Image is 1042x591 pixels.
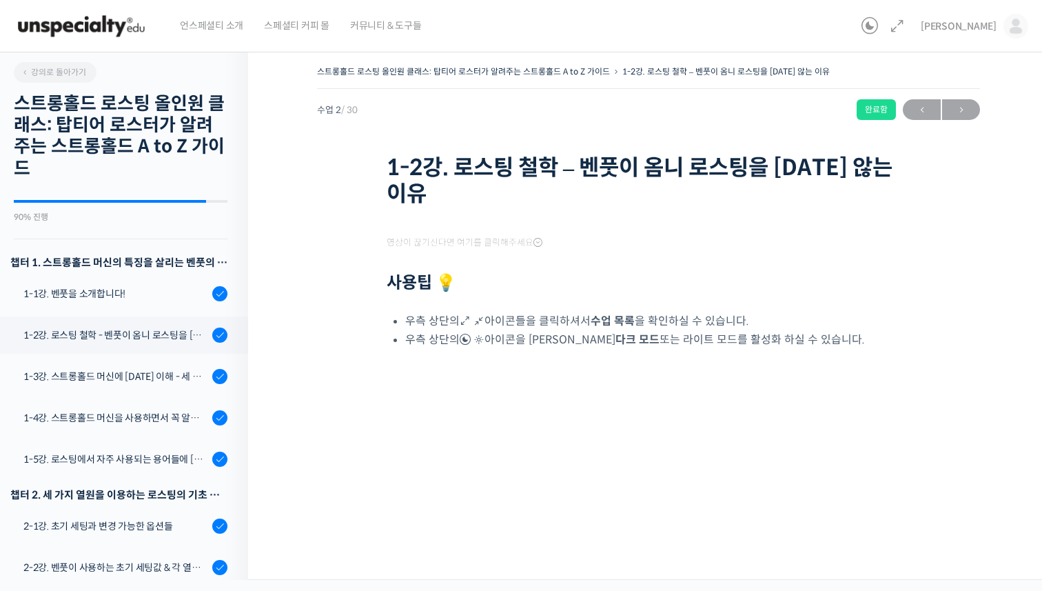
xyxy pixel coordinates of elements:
[591,314,635,328] b: 수업 목록
[622,66,830,77] a: 1-2강. 로스팅 철학 – 벤풋이 옴니 로스팅을 [DATE] 않는 이유
[317,66,610,77] a: 스트롱홀드 로스팅 올인원 클래스: 탑티어 로스터가 알려주는 스트롱홀드 A to Z 가이드
[857,99,896,120] div: 완료함
[903,99,941,120] a: ←이전
[14,93,227,179] h2: 스트롱홀드 로스팅 올인원 클래스: 탑티어 로스터가 알려주는 스트롱홀드 A to Z 가이드
[942,101,980,119] span: →
[615,332,660,347] b: 다크 모드
[23,452,208,467] div: 1-5강. 로스팅에서 자주 사용되는 용어들에 [DATE] 이해
[23,369,208,384] div: 1-3강. 스트롱홀드 머신에 [DATE] 이해 - 세 가지 열원이 만들어내는 변화
[341,104,358,116] span: / 30
[405,312,910,330] li: 우측 상단의 아이콘들을 클릭하셔서 을 확인하실 수 있습니다.
[921,20,997,32] span: [PERSON_NAME]
[405,330,910,349] li: 우측 상단의 아이콘을 [PERSON_NAME] 또는 라이트 모드를 활성화 하실 수 있습니다.
[317,106,358,114] span: 수업 2
[23,286,208,301] div: 1-1강. 벤풋을 소개합니다!
[14,213,227,221] div: 90% 진행
[14,62,96,83] a: 강의로 돌아가기
[23,410,208,425] div: 1-4강. 스트롱홀드 머신을 사용하면서 꼭 알고 있어야 할 유의사항
[387,237,542,248] span: 영상이 끊기신다면 여기를 클릭해주세요
[903,101,941,119] span: ←
[23,560,208,575] div: 2-2강. 벤풋이 사용하는 초기 세팅값 & 각 열원이 하는 역할
[23,519,208,534] div: 2-1강. 초기 세팅과 변경 가능한 옵션들
[942,99,980,120] a: 다음→
[387,272,456,293] strong: 사용팁 💡
[10,253,227,272] h3: 챕터 1. 스트롱홀드 머신의 특징을 살리는 벤풋의 로스팅 방식
[387,154,910,208] h1: 1-2강. 로스팅 철학 – 벤풋이 옴니 로스팅을 [DATE] 않는 이유
[23,328,208,343] div: 1-2강. 로스팅 철학 - 벤풋이 옴니 로스팅을 [DATE] 않는 이유
[21,67,86,77] span: 강의로 돌아가기
[10,485,227,504] div: 챕터 2. 세 가지 열원을 이용하는 로스팅의 기초 설계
